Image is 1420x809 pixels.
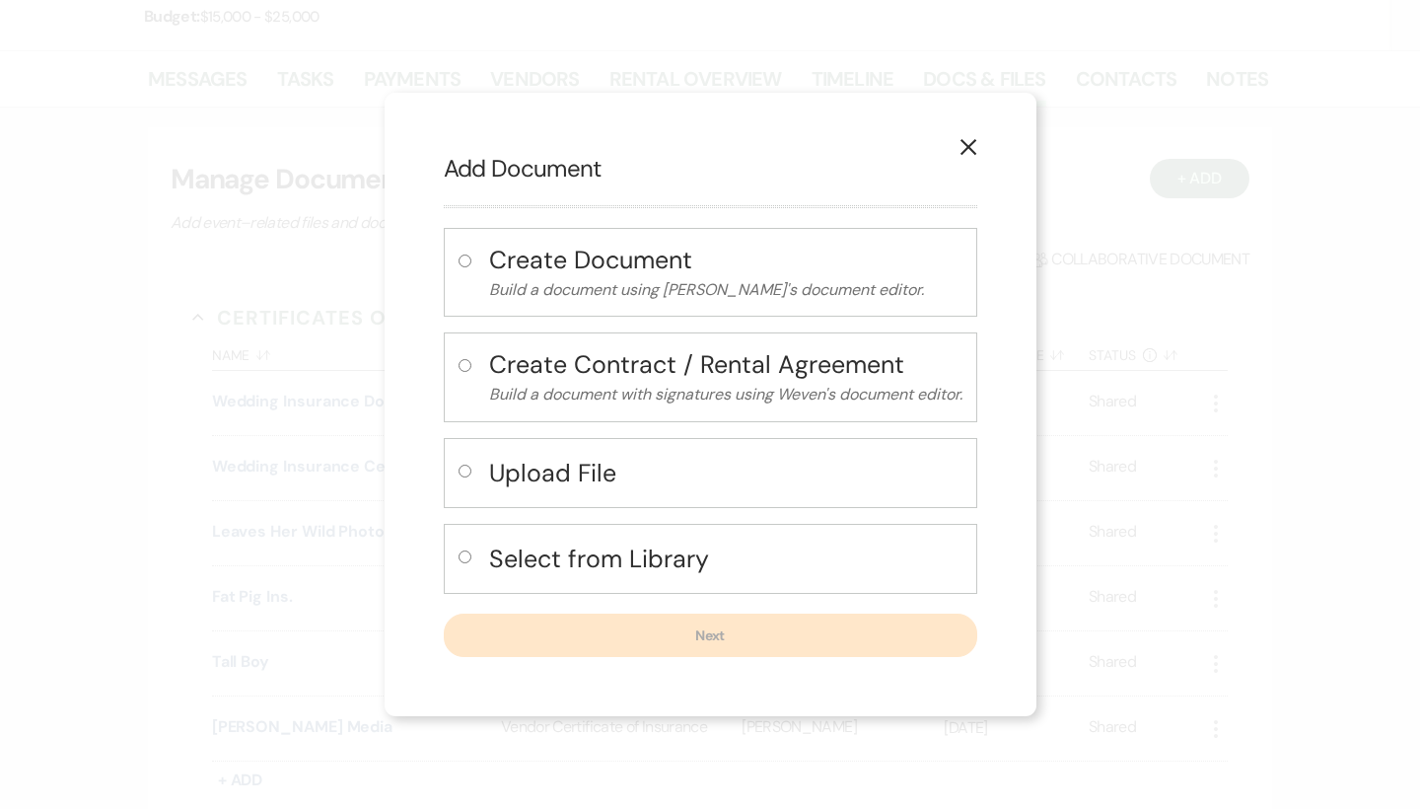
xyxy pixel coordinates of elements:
h4: Create Document [489,243,962,277]
button: Next [444,614,977,657]
button: Upload File [489,453,962,493]
button: Create Contract / Rental AgreementBuild a document with signatures using Weven's document editor. [489,347,962,407]
p: Build a document using [PERSON_NAME]'s document editor. [489,277,962,303]
p: Build a document with signatures using Weven's document editor. [489,382,962,407]
button: Create DocumentBuild a document using [PERSON_NAME]'s document editor. [489,243,962,303]
h4: Upload File [489,456,962,490]
h4: Create Contract / Rental Agreement [489,347,962,382]
h2: Add Document [444,152,977,185]
button: Select from Library [489,539,962,579]
h4: Select from Library [489,542,962,576]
